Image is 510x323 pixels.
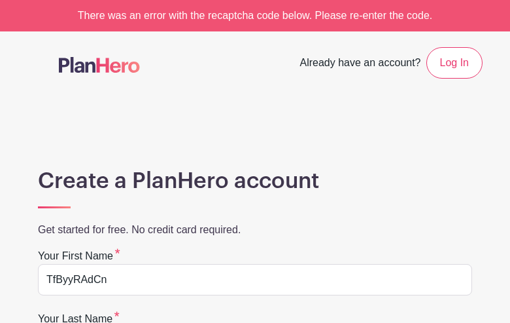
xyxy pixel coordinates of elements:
[300,50,421,79] span: Already have an account?
[38,264,472,295] input: e.g. Julie
[59,57,140,73] img: logo-507f7623f17ff9eddc593b1ce0a138ce2505c220e1c5a4e2b4648c50719b7d32.svg
[38,222,472,238] p: Get started for free. No credit card required.
[426,47,483,79] a: Log In
[38,168,472,194] h1: Create a PlanHero account
[38,248,120,264] label: Your first name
